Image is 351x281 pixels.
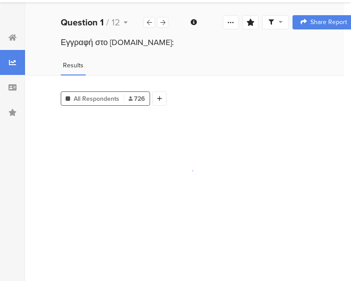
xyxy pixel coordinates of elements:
span: All Respondents [74,94,119,103]
span: Results [63,61,84,70]
span: / [106,16,109,29]
div: Εγγραφή στο [DOMAIN_NAME]: [61,37,309,48]
span: Share Report [310,19,347,25]
b: Question 1 [61,16,104,29]
span: 12 [112,16,120,29]
span: 726 [129,94,145,103]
